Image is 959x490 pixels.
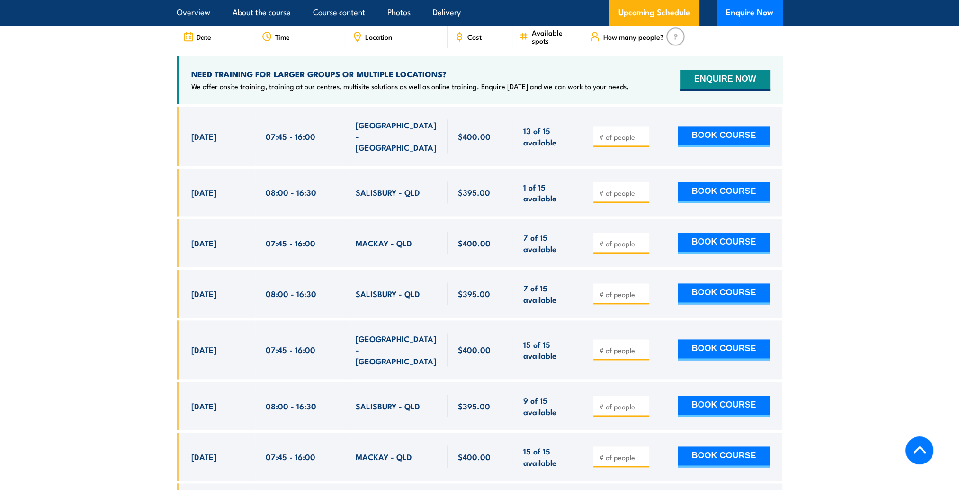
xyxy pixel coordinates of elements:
[603,33,663,41] span: How many people?
[678,233,770,254] button: BOOK COURSE
[523,395,573,417] span: 9 of 15 available
[523,232,573,254] span: 7 of 15 available
[197,33,211,41] span: Date
[266,131,315,142] span: 07:45 - 16:00
[458,131,491,142] span: $400.00
[266,187,316,198] span: 08:00 - 16:30
[266,237,315,248] span: 07:45 - 16:00
[191,288,216,299] span: [DATE]
[599,239,646,248] input: # of people
[599,290,646,299] input: # of people
[678,126,770,147] button: BOOK COURSE
[191,82,629,91] p: We offer onsite training, training at our centres, multisite solutions as well as online training...
[356,187,420,198] span: SALISBURY - QLD
[191,400,216,411] span: [DATE]
[458,237,491,248] span: $400.00
[678,283,770,304] button: BOOK COURSE
[266,451,315,462] span: 07:45 - 16:00
[523,282,573,305] span: 7 of 15 available
[266,400,316,411] span: 08:00 - 16:30
[678,182,770,203] button: BOOK COURSE
[678,396,770,417] button: BOOK COURSE
[458,187,490,198] span: $395.00
[191,187,216,198] span: [DATE]
[599,402,646,411] input: # of people
[599,188,646,198] input: # of people
[458,344,491,355] span: $400.00
[458,288,490,299] span: $395.00
[365,33,392,41] span: Location
[356,119,437,153] span: [GEOGRAPHIC_DATA] - [GEOGRAPHIC_DATA]
[356,333,437,366] span: [GEOGRAPHIC_DATA] - [GEOGRAPHIC_DATA]
[678,339,770,360] button: BOOK COURSE
[356,451,412,462] span: MACKAY - QLD
[458,451,491,462] span: $400.00
[599,345,646,355] input: # of people
[191,344,216,355] span: [DATE]
[191,69,629,79] h4: NEED TRAINING FOR LARGER GROUPS OR MULTIPLE LOCATIONS?
[356,288,420,299] span: SALISBURY - QLD
[191,451,216,462] span: [DATE]
[467,33,482,41] span: Cost
[191,131,216,142] span: [DATE]
[523,125,573,147] span: 13 of 15 available
[356,400,420,411] span: SALISBURY - QLD
[599,453,646,462] input: # of people
[266,344,315,355] span: 07:45 - 16:00
[191,237,216,248] span: [DATE]
[523,181,573,204] span: 1 of 15 available
[680,70,770,91] button: ENQUIRE NOW
[599,132,646,142] input: # of people
[523,339,573,361] span: 15 of 15 available
[356,237,412,248] span: MACKAY - QLD
[275,33,290,41] span: Time
[678,446,770,467] button: BOOK COURSE
[531,28,576,45] span: Available spots
[458,400,490,411] span: $395.00
[523,445,573,468] span: 15 of 15 available
[266,288,316,299] span: 08:00 - 16:30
